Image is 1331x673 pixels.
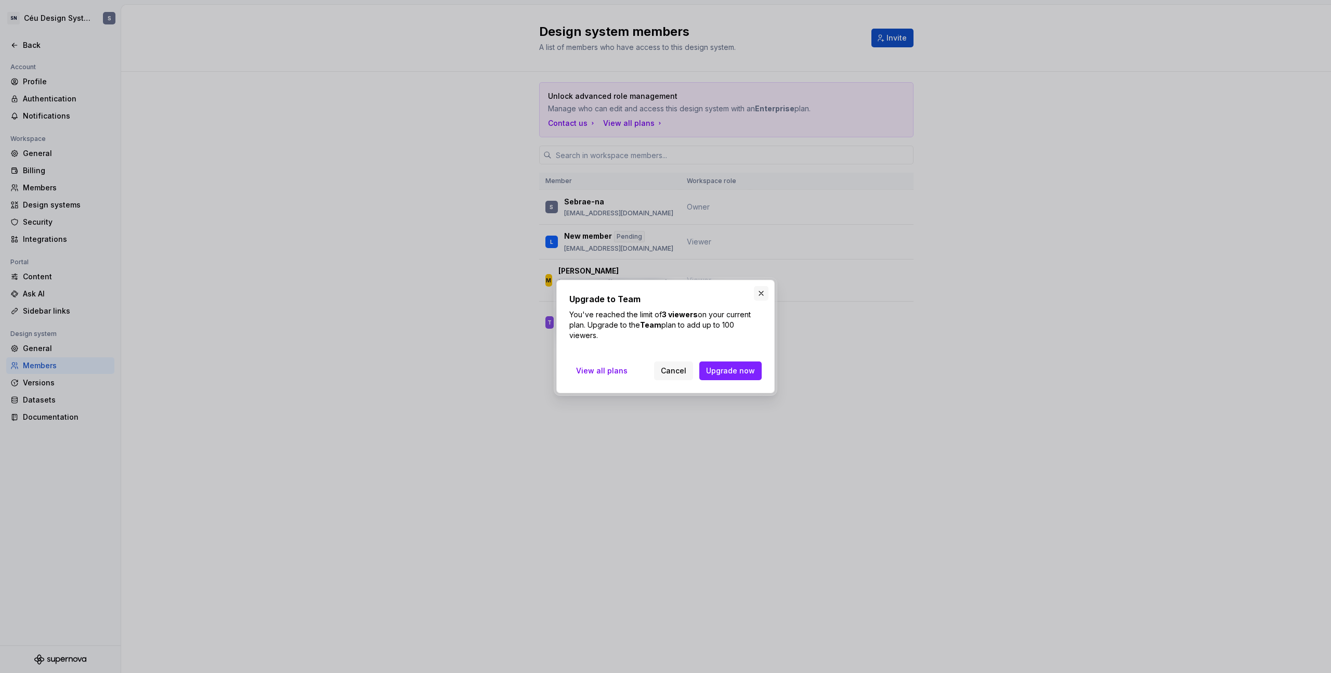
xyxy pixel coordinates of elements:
p: You've reached the limit of on your current plan. Upgrade to the plan to add up to 100 viewers. [569,309,762,341]
button: Upgrade now [699,361,762,380]
h2: Upgrade to Team [569,293,762,305]
span: Upgrade now [706,366,755,376]
button: Cancel [654,361,693,380]
a: View all plans [569,361,634,380]
span: View all plans [576,366,628,376]
strong: Team [640,320,661,329]
span: Cancel [661,366,686,376]
strong: 3 viewers [662,310,698,319]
